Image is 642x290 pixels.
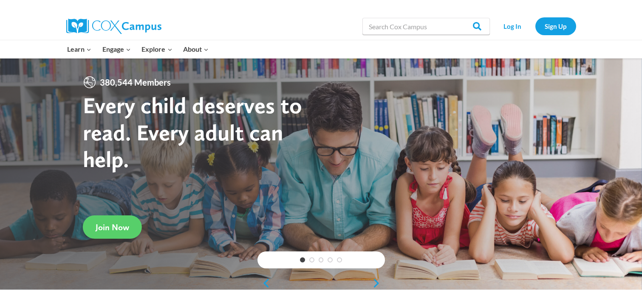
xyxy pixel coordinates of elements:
[328,257,333,262] a: 4
[102,44,131,55] span: Engage
[62,40,214,58] nav: Primary Navigation
[319,257,324,262] a: 3
[337,257,342,262] a: 5
[494,17,531,35] a: Log In
[141,44,172,55] span: Explore
[257,278,270,288] a: previous
[83,215,142,239] a: Join Now
[83,92,302,173] strong: Every child deserves to read. Every adult can help.
[372,278,385,288] a: next
[535,17,576,35] a: Sign Up
[96,222,129,232] span: Join Now
[309,257,314,262] a: 2
[362,18,490,35] input: Search Cox Campus
[96,75,174,89] span: 380,544 Members
[494,17,576,35] nav: Secondary Navigation
[300,257,305,262] a: 1
[67,44,91,55] span: Learn
[66,19,161,34] img: Cox Campus
[183,44,209,55] span: About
